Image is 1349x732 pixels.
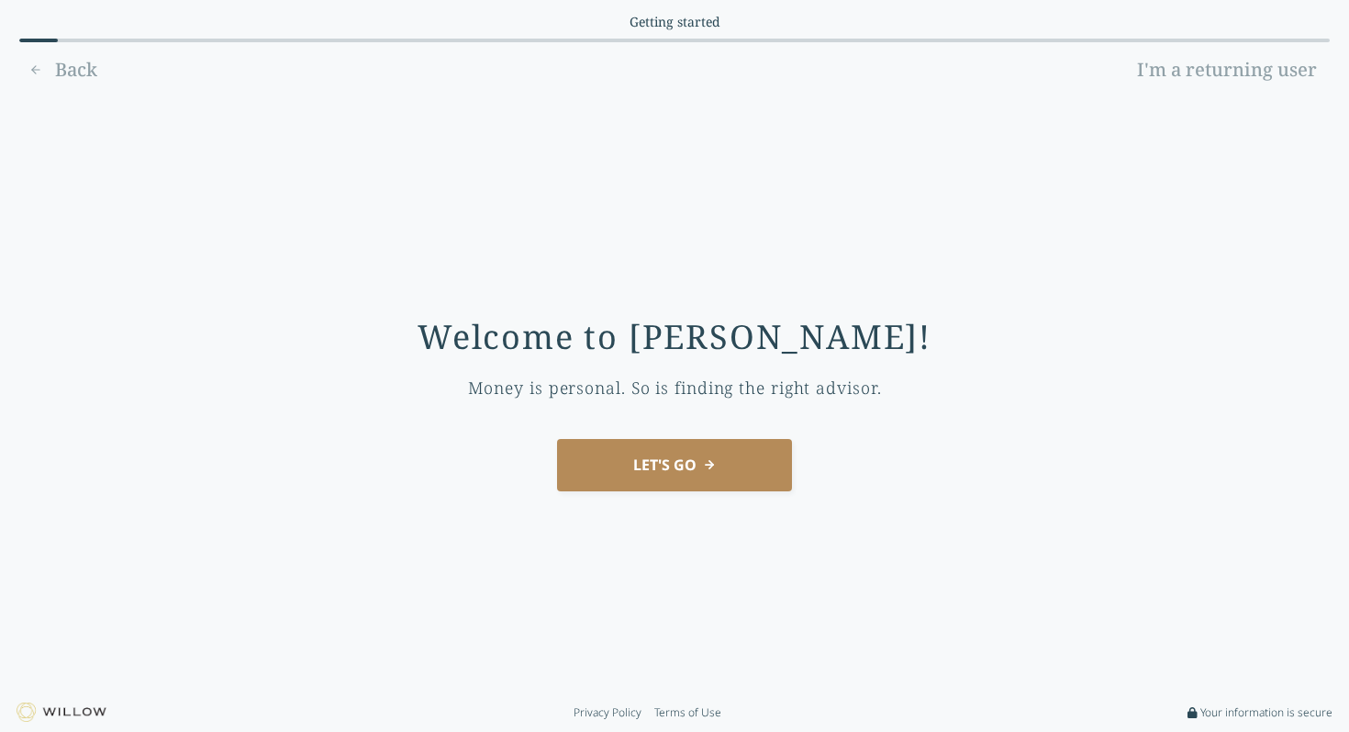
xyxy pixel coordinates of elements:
[468,375,882,400] div: Money is personal. So is finding the right advisor.
[1200,705,1332,720] span: Your information is secure
[19,13,1330,32] div: Current section
[418,319,931,355] div: Welcome to [PERSON_NAME]!
[19,39,58,42] div: 0% complete
[574,705,641,720] a: Privacy Policy
[17,703,106,722] img: Willow logo
[654,705,721,720] a: Terms of Use
[1124,55,1330,84] a: I'm a returning user
[557,439,792,490] button: LET'S GO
